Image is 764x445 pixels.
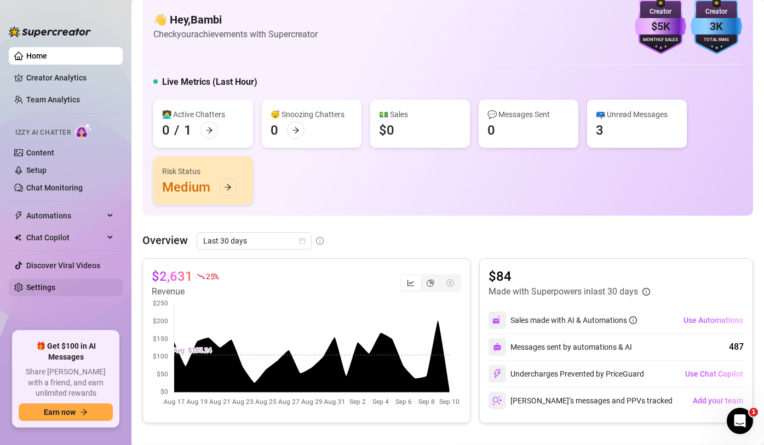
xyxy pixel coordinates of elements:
article: Overview [142,232,188,248]
a: Discover Viral Videos [26,261,100,270]
span: pie-chart [427,279,434,287]
div: 📪 Unread Messages [596,108,678,120]
img: Profile image for Giselle [13,160,35,182]
div: 💬 Messages Sent [487,108,570,120]
div: 0 [271,122,278,139]
button: Use Automations [683,311,744,329]
article: $2,631 [152,268,193,285]
iframe: Intercom live chat [727,408,753,434]
div: 3K [691,18,742,35]
div: Total Fans [691,37,742,44]
a: Content [26,148,54,157]
div: Close [192,4,212,24]
article: Made with Superpowers in last 30 days [489,285,638,298]
img: Chat Copilot [14,234,21,241]
img: svg%3e [492,369,502,379]
div: Messages sent by automations & AI [489,338,632,356]
div: [PERSON_NAME] [39,90,102,101]
div: Profile image for Tanya [13,119,35,141]
div: • [DATE] [105,130,135,142]
div: [PERSON_NAME] [39,130,102,142]
span: 🎁 Get $100 in AI Messages [19,341,113,362]
span: Chat Copilot [26,229,104,246]
div: 🌟 Supercreator [36,252,97,263]
span: Share [PERSON_NAME] with a friend, and earn unlimited rewards [19,367,113,399]
div: • [DATE] [105,211,135,223]
span: line-chart [407,279,415,287]
div: Profile image for Tanya [13,79,35,101]
span: 25 % [206,271,219,281]
div: Profile image for Tanya [13,322,35,344]
div: 💵 Sales [379,108,461,120]
img: AI Chatter [75,123,92,139]
span: Also, I went ahead and initiated the refund for the extra payments, you should see them reflected... [39,160,522,169]
div: • [DATE] [100,252,130,263]
a: Team Analytics [26,95,80,104]
button: Send us a message [50,308,169,330]
div: • [DATE] [105,90,135,101]
div: • [DATE] [105,292,135,304]
div: Undercharges Prevented by PriceGuard [489,365,644,383]
a: Settings [26,283,55,292]
a: Chat Monitoring [26,183,83,192]
span: arrow-right [80,408,88,416]
img: Giselle avatar [16,242,29,255]
div: Creator [691,7,742,17]
a: Setup [26,166,47,175]
span: News [181,369,202,377]
div: segmented control [400,274,461,292]
div: [PERSON_NAME]’s messages and PPVs tracked [489,392,673,409]
span: calendar [299,238,306,244]
div: • [DATE] [105,49,135,61]
h4: 👋 Hey, Bambi [153,12,318,27]
article: Revenue [152,285,219,298]
div: • [DATE] [67,171,97,182]
div: [PERSON_NAME] [39,49,102,61]
article: $84 [489,268,650,285]
span: dollar-circle [446,279,454,287]
h5: Live Metrics (Last Hour) [162,76,257,89]
div: Monthly Sales [635,37,686,44]
div: 1 [184,122,192,139]
span: Use Chat Copilot [685,369,743,378]
img: Yoni avatar [20,251,33,264]
div: [PERSON_NAME] [39,333,102,344]
div: 487 [729,340,744,354]
div: $5K [635,18,686,35]
span: info-circle [629,316,637,324]
div: [PERSON_NAME] [39,292,102,304]
a: Creator Analytics [26,69,114,86]
button: Messages [55,342,110,385]
img: svg%3e [493,343,502,351]
button: Earn nowarrow-right [19,403,113,421]
img: svg%3e [492,396,502,406]
div: Risk Status [162,165,244,177]
img: Profile image for Ella [13,200,35,222]
div: Profile image for Tanya [13,38,35,60]
button: Help [110,342,164,385]
span: Use Automations [683,316,743,325]
span: arrow-right [205,126,213,134]
span: arrow-right [292,126,300,134]
button: Add your team [692,392,744,409]
article: Check your achievements with Supercreator [153,27,318,41]
div: Profile image for Tanya [13,281,35,303]
span: Last 30 days [203,233,305,249]
span: Help [128,369,146,377]
span: 1 [749,408,758,417]
span: thunderbolt [14,211,23,220]
span: Messages [61,369,103,377]
div: [PERSON_NAME] [39,211,102,223]
a: Home [26,51,47,60]
img: svg%3e [492,315,502,325]
div: • [DATE] [105,333,135,344]
span: Add your team [693,396,743,405]
div: 😴 Snoozing Chatters [271,108,353,120]
div: Creator [635,7,686,17]
span: Earn now [44,408,76,417]
img: Ella avatar [11,251,24,264]
button: Use Chat Copilot [685,365,744,383]
button: News [164,342,219,385]
span: Home [16,369,38,377]
img: logo-BBDzfeDw.svg [9,26,91,37]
